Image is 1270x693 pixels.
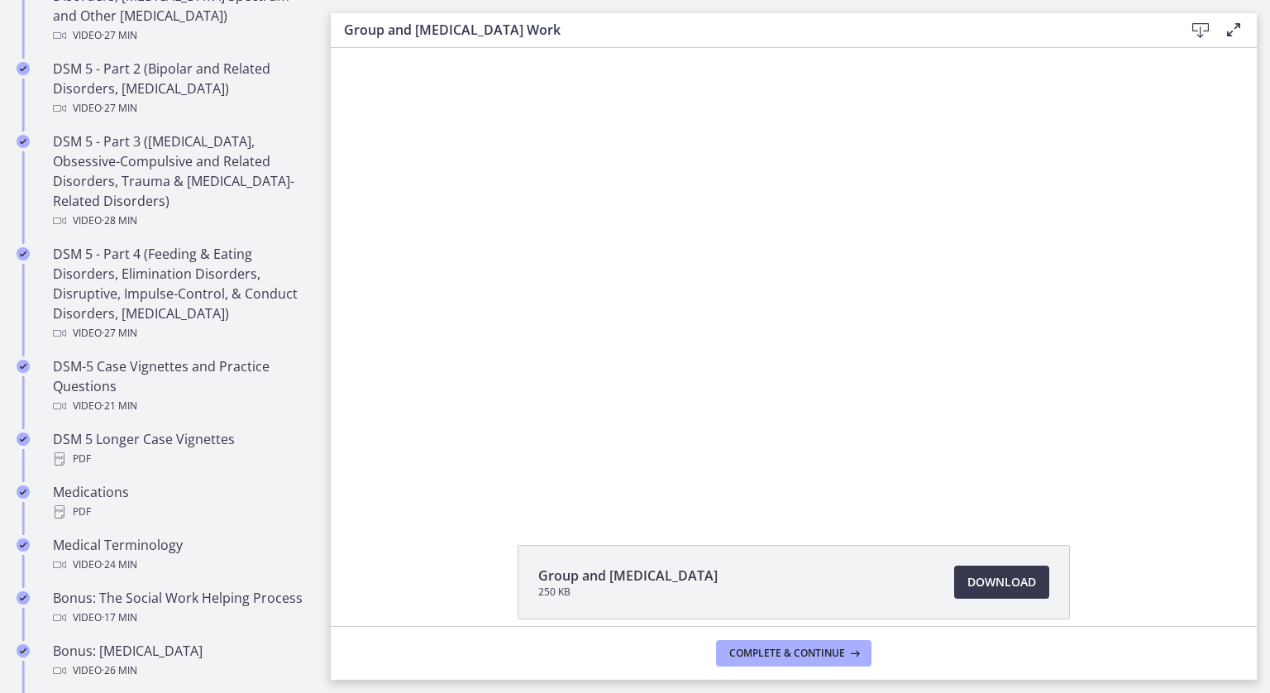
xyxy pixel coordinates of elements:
[53,555,311,575] div: Video
[53,535,311,575] div: Medical Terminology
[53,588,311,628] div: Bonus: The Social Work Helping Process
[53,211,311,231] div: Video
[53,131,311,231] div: DSM 5 - Part 3 ([MEDICAL_DATA], Obsessive-Compulsive and Related Disorders, Trauma & [MEDICAL_DAT...
[102,98,137,118] span: · 27 min
[538,566,718,585] span: Group and [MEDICAL_DATA]
[17,644,30,657] i: Completed
[967,572,1036,592] span: Download
[53,323,311,343] div: Video
[53,449,311,469] div: PDF
[17,591,30,605] i: Completed
[102,661,137,681] span: · 26 min
[102,323,137,343] span: · 27 min
[53,244,311,343] div: DSM 5 - Part 4 (Feeding & Eating Disorders, Elimination Disorders, Disruptive, Impulse-Control, &...
[17,360,30,373] i: Completed
[53,396,311,416] div: Video
[954,566,1049,599] a: Download
[53,98,311,118] div: Video
[102,26,137,45] span: · 27 min
[53,661,311,681] div: Video
[53,26,311,45] div: Video
[53,641,311,681] div: Bonus: [MEDICAL_DATA]
[53,608,311,628] div: Video
[17,135,30,148] i: Completed
[53,502,311,522] div: PDF
[53,356,311,416] div: DSM-5 Case Vignettes and Practice Questions
[102,555,137,575] span: · 24 min
[53,59,311,118] div: DSM 5 - Part 2 (Bipolar and Related Disorders, [MEDICAL_DATA])
[17,247,30,260] i: Completed
[716,640,871,667] button: Complete & continue
[17,62,30,75] i: Completed
[102,396,137,416] span: · 21 min
[17,538,30,552] i: Completed
[729,647,845,660] span: Complete & continue
[102,211,137,231] span: · 28 min
[538,585,718,599] span: 250 KB
[344,20,1158,40] h3: Group and [MEDICAL_DATA] Work
[17,433,30,446] i: Completed
[17,485,30,499] i: Completed
[53,429,311,469] div: DSM 5 Longer Case Vignettes
[53,482,311,522] div: Medications
[331,48,1257,507] iframe: Video Lesson
[102,608,137,628] span: · 17 min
